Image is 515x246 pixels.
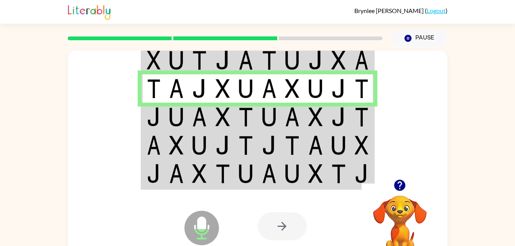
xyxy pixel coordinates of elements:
[192,107,207,126] img: a
[147,79,161,98] img: t
[239,164,253,183] img: u
[192,51,207,70] img: t
[192,136,207,155] img: u
[308,136,323,155] img: a
[354,7,425,14] span: Brynlee [PERSON_NAME]
[355,51,369,70] img: a
[285,107,299,126] img: a
[285,79,299,98] img: x
[68,3,110,20] img: Literably
[285,51,299,70] img: u
[192,79,207,98] img: j
[216,51,230,70] img: j
[216,107,230,126] img: x
[355,136,369,155] img: x
[169,164,184,183] img: a
[262,136,276,155] img: j
[331,79,346,98] img: j
[147,136,161,155] img: a
[262,107,276,126] img: u
[169,107,184,126] img: u
[331,164,346,183] img: t
[216,136,230,155] img: j
[216,79,230,98] img: x
[331,51,346,70] img: x
[169,79,184,98] img: a
[169,136,184,155] img: x
[239,79,253,98] img: u
[192,164,207,183] img: x
[262,79,276,98] img: a
[392,30,448,47] button: Pause
[308,51,323,70] img: j
[216,164,230,183] img: t
[239,51,253,70] img: a
[239,136,253,155] img: t
[308,164,323,183] img: x
[147,164,161,183] img: j
[355,107,369,126] img: t
[331,136,346,155] img: u
[308,107,323,126] img: x
[308,79,323,98] img: u
[354,7,448,14] div: ( )
[147,51,161,70] img: x
[331,107,346,126] img: j
[262,164,276,183] img: a
[427,7,446,14] a: Logout
[285,136,299,155] img: t
[262,51,276,70] img: t
[147,107,161,126] img: j
[169,51,184,70] img: u
[239,107,253,126] img: t
[355,79,369,98] img: t
[285,164,299,183] img: u
[355,164,369,183] img: j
